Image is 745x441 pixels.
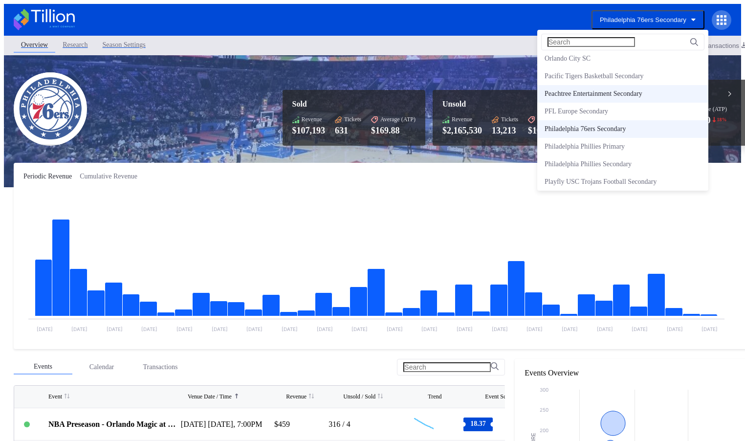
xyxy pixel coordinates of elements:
[545,90,642,98] div: Peachtree Entertainment Secondary
[545,160,632,168] div: Philadelphia Phillies Secondary
[545,72,644,80] div: Pacific Tigers Basketball Secondary
[545,143,625,151] div: Philadelphia Phillies Primary
[545,178,657,186] div: Playfly USC Trojans Football Secondary
[548,37,635,47] input: Search
[545,108,608,115] div: PFL Europe Secondary
[545,55,591,63] div: Orlando City SC
[545,125,626,133] div: Philadelphia 76ers Secondary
